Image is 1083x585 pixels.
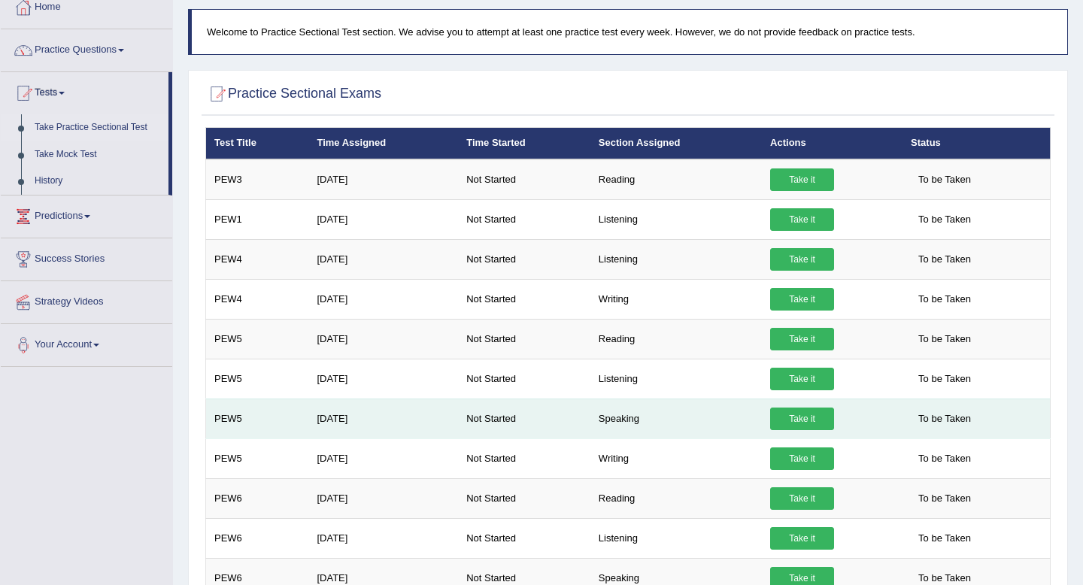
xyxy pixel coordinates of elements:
[762,128,902,159] th: Actions
[206,518,309,558] td: PEW6
[770,527,834,550] a: Take it
[206,399,309,438] td: PEW5
[458,518,590,558] td: Not Started
[1,29,172,67] a: Practice Questions
[902,128,1050,159] th: Status
[911,408,978,430] span: To be Taken
[911,487,978,510] span: To be Taken
[1,238,172,276] a: Success Stories
[458,239,590,279] td: Not Started
[458,399,590,438] td: Not Started
[458,128,590,159] th: Time Started
[308,279,458,319] td: [DATE]
[1,196,172,233] a: Predictions
[206,438,309,478] td: PEW5
[458,478,590,518] td: Not Started
[458,438,590,478] td: Not Started
[308,438,458,478] td: [DATE]
[458,279,590,319] td: Not Started
[308,399,458,438] td: [DATE]
[206,279,309,319] td: PEW4
[308,128,458,159] th: Time Assigned
[1,281,172,319] a: Strategy Videos
[590,239,762,279] td: Listening
[308,478,458,518] td: [DATE]
[308,239,458,279] td: [DATE]
[458,199,590,239] td: Not Started
[590,279,762,319] td: Writing
[308,319,458,359] td: [DATE]
[911,288,978,311] span: To be Taken
[911,248,978,271] span: To be Taken
[590,319,762,359] td: Reading
[458,319,590,359] td: Not Started
[206,478,309,518] td: PEW6
[911,168,978,191] span: To be Taken
[911,527,978,550] span: To be Taken
[206,159,309,200] td: PEW3
[206,319,309,359] td: PEW5
[590,478,762,518] td: Reading
[458,159,590,200] td: Not Started
[28,114,168,141] a: Take Practice Sectional Test
[770,408,834,430] a: Take it
[308,518,458,558] td: [DATE]
[590,359,762,399] td: Listening
[308,159,458,200] td: [DATE]
[308,359,458,399] td: [DATE]
[207,25,1052,39] p: Welcome to Practice Sectional Test section. We advise you to attempt at least one practice test e...
[28,168,168,195] a: History
[205,83,381,105] h2: Practice Sectional Exams
[911,368,978,390] span: To be Taken
[1,324,172,362] a: Your Account
[911,208,978,231] span: To be Taken
[770,368,834,390] a: Take it
[770,447,834,470] a: Take it
[28,141,168,168] a: Take Mock Test
[590,128,762,159] th: Section Assigned
[590,438,762,478] td: Writing
[590,399,762,438] td: Speaking
[590,199,762,239] td: Listening
[1,72,168,110] a: Tests
[911,447,978,470] span: To be Taken
[206,359,309,399] td: PEW5
[206,199,309,239] td: PEW1
[770,208,834,231] a: Take it
[770,168,834,191] a: Take it
[206,239,309,279] td: PEW4
[770,328,834,350] a: Take it
[770,487,834,510] a: Take it
[590,518,762,558] td: Listening
[458,359,590,399] td: Not Started
[590,159,762,200] td: Reading
[308,199,458,239] td: [DATE]
[770,248,834,271] a: Take it
[770,288,834,311] a: Take it
[911,328,978,350] span: To be Taken
[206,128,309,159] th: Test Title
